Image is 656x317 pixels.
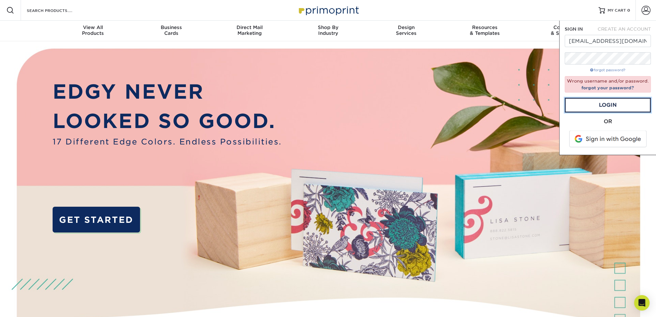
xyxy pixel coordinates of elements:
[132,25,210,30] span: Business
[627,8,630,13] span: 0
[54,25,132,36] div: Products
[210,25,289,30] span: Direct Mail
[132,25,210,36] div: Cards
[53,77,282,106] p: EDGY NEVER
[54,21,132,41] a: View AllProducts
[296,3,360,17] img: Primoprint
[54,25,132,30] span: View All
[289,25,367,36] div: Industry
[53,207,140,233] a: GET STARTED
[367,21,446,41] a: DesignServices
[132,21,210,41] a: BusinessCards
[367,25,446,30] span: Design
[446,21,524,41] a: Resources& Templates
[53,136,282,148] span: 17 Different Edge Colors. Endless Possibilities.
[565,35,651,47] input: Email
[634,295,650,311] div: Open Intercom Messenger
[289,21,367,41] a: Shop ByIndustry
[565,98,651,113] a: Login
[565,26,583,32] span: SIGN IN
[210,25,289,36] div: Marketing
[565,118,651,125] div: OR
[581,85,634,90] a: forgot your password?
[524,21,602,41] a: Contact& Support
[524,25,602,36] div: & Support
[26,6,89,14] input: SEARCH PRODUCTS.....
[210,21,289,41] a: Direct MailMarketing
[598,26,651,32] span: CREATE AN ACCOUNT
[590,68,625,72] a: forgot password?
[367,25,446,36] div: Services
[608,8,626,13] span: MY CART
[446,25,524,36] div: & Templates
[565,76,651,93] div: Wrong username and/or password.
[524,25,602,30] span: Contact
[53,106,282,136] p: LOOKED SO GOOD.
[289,25,367,30] span: Shop By
[446,25,524,30] span: Resources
